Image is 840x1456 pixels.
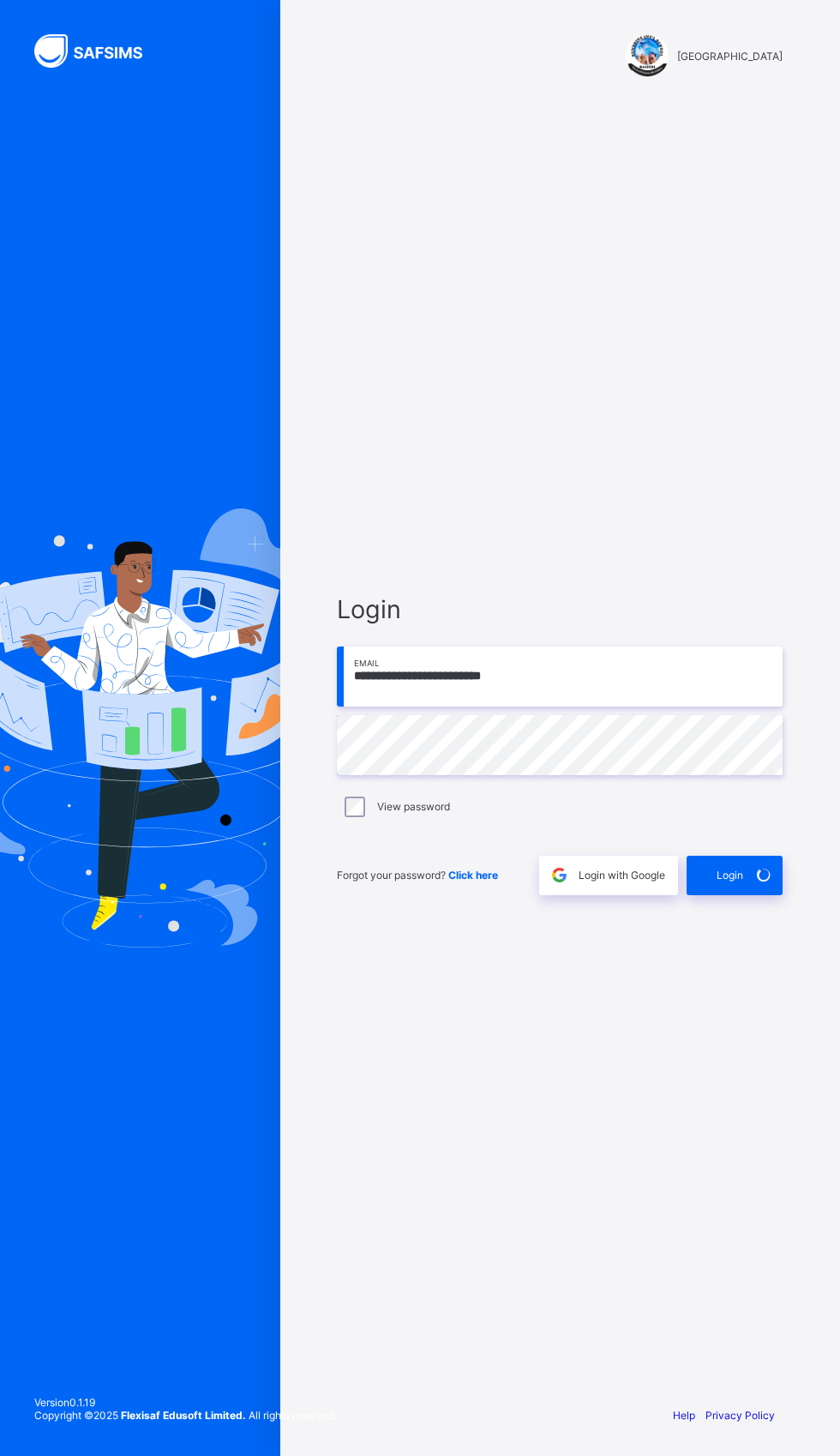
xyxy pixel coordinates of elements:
span: Copyright © 2025 All rights reserved. [34,1409,337,1422]
span: Login [717,869,743,881]
span: [GEOGRAPHIC_DATA] [677,50,783,63]
img: SAFSIMS Logo [34,34,163,68]
span: Login [337,594,783,624]
span: Login with Google [579,869,665,881]
a: Help [673,1409,695,1422]
a: Click here [448,869,498,881]
img: google.396cfc9801f0270233282035f929180a.svg [549,865,569,885]
strong: Flexisaf Edusoft Limited. [121,1409,246,1422]
label: View password [377,800,450,813]
span: Version 0.1.19 [34,1396,337,1409]
a: Privacy Policy [705,1409,775,1422]
span: Forgot your password? [337,869,498,881]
